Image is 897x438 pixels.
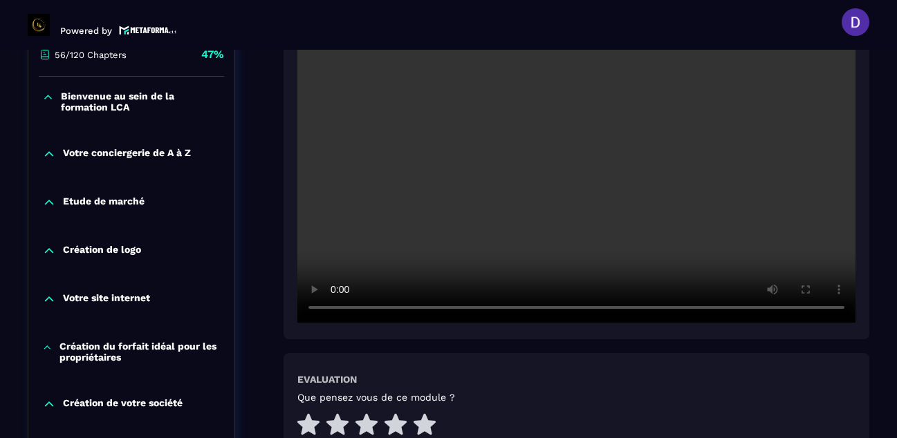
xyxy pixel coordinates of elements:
[201,47,224,62] p: 47%
[63,196,145,209] p: Etude de marché
[297,392,455,403] h5: Que pensez vous de ce module ?
[297,374,357,385] h6: Evaluation
[63,147,191,161] p: Votre conciergerie de A à Z
[63,292,150,306] p: Votre site internet
[63,244,141,258] p: Création de logo
[59,341,221,363] p: Création du forfait idéal pour les propriétaires
[61,91,221,113] p: Bienvenue au sein de la formation LCA
[28,14,50,36] img: logo-branding
[63,397,183,411] p: Création de votre société
[119,24,177,36] img: logo
[55,50,127,60] p: 56/120 Chapters
[60,26,112,36] p: Powered by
